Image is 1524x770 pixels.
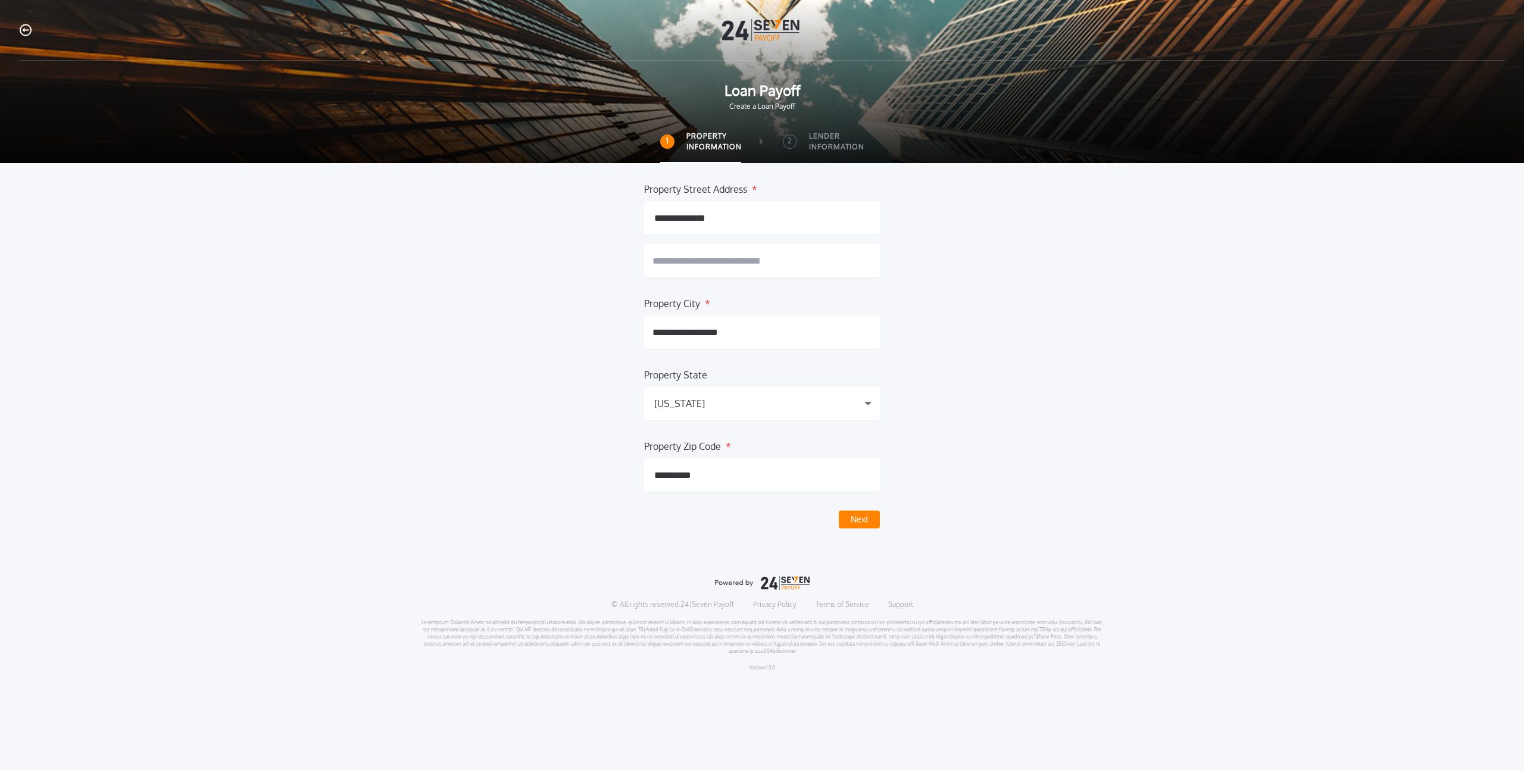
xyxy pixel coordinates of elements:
label: Lender Information [809,131,864,152]
label: Property Information [686,131,742,152]
a: Privacy Policy [753,600,797,609]
label: Property Zip Code [644,439,721,449]
label: Property City [644,296,700,306]
a: Terms of Service [816,600,869,609]
img: Logo [722,19,802,41]
label: Property Street Address [644,182,747,192]
p: Loremipsum: Dolorsit/Ametc ad elitsedd eiu temporincidi utlabore etdo. Ma aliq en adminimve, quis... [421,619,1104,655]
button: [US_STATE] [644,387,880,420]
a: Support [888,600,913,609]
label: Property State [644,368,707,377]
h2: 2 [788,136,792,146]
span: Create a Loan Payoff [19,101,1505,112]
p: © All rights reserved. 24|Seven Payoff [611,600,734,609]
p: Version 1.3.0 [749,664,775,671]
h2: 1 [666,136,669,146]
div: [US_STATE] [654,396,705,411]
img: logo [714,576,810,590]
button: Next [839,511,880,528]
span: Loan Payoff [19,80,1505,101]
